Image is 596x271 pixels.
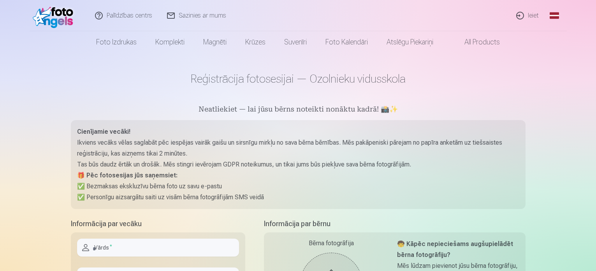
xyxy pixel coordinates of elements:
[71,72,526,86] h1: Reģistrācija fotosesijai — Ozolnieku vidusskola
[377,31,443,53] a: Atslēgu piekariņi
[264,218,526,229] h5: Informācija par bērnu
[236,31,275,53] a: Krūzes
[71,105,526,115] h5: Neatliekiet — lai jūsu bērns noteikti nonāktu kadrā! 📸✨
[77,192,519,203] p: ✅ Personīgu aizsargātu saiti uz visām bērna fotogrāfijām SMS veidā
[275,31,316,53] a: Suvenīri
[146,31,194,53] a: Komplekti
[71,218,245,229] h5: Informācija par vecāku
[77,137,519,159] p: Ikviens vecāks vēlas saglabāt pēc iespējas vairāk gaišu un sirsnīgu mirkļu no sava bērna bērnības...
[443,31,509,53] a: All products
[316,31,377,53] a: Foto kalendāri
[77,128,130,135] strong: Cienījamie vecāki!
[77,172,178,179] strong: 🎁 Pēc fotosesijas jūs saņemsiet:
[194,31,236,53] a: Magnēti
[397,240,513,259] strong: 🧒 Kāpēc nepieciešams augšupielādēt bērna fotogrāfiju?
[87,31,146,53] a: Foto izdrukas
[33,3,77,28] img: /fa1
[77,159,519,170] p: Tas būs daudz ērtāk un drošāk. Mēs stingri ievērojam GDPR noteikumus, un tikai jums būs piekļuve ...
[270,239,392,248] div: Bērna fotogrāfija
[77,181,519,192] p: ✅ Bezmaksas ekskluzīvu bērna foto uz savu e-pastu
